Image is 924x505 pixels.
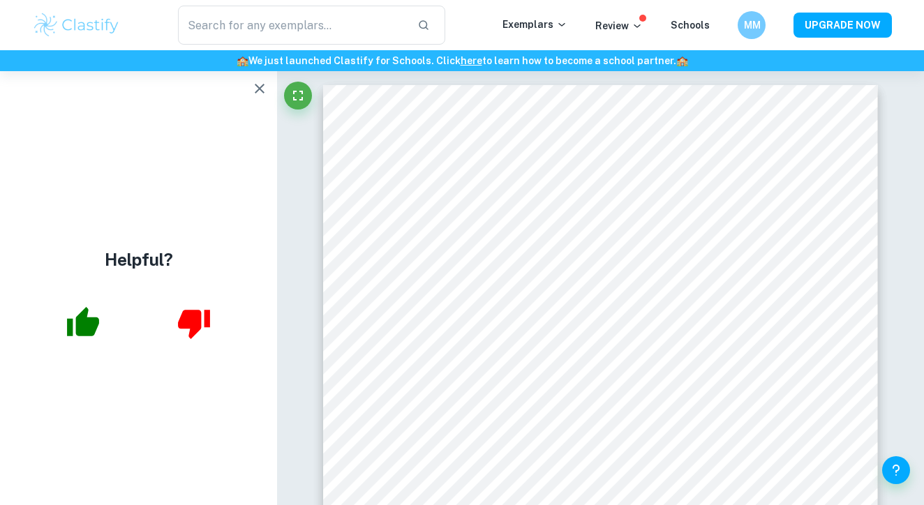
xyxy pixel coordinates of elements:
[671,20,710,31] a: Schools
[237,55,248,66] span: 🏫
[178,6,406,45] input: Search for any exemplars...
[284,82,312,110] button: Fullscreen
[3,53,921,68] h6: We just launched Clastify for Schools. Click to learn how to become a school partner.
[461,55,482,66] a: here
[502,17,567,32] p: Exemplars
[882,456,910,484] button: Help and Feedback
[676,55,688,66] span: 🏫
[793,13,892,38] button: UPGRADE NOW
[105,247,173,272] h4: Helpful?
[744,17,760,33] h6: MM
[595,18,643,33] p: Review
[738,11,766,39] button: MM
[32,11,121,39] img: Clastify logo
